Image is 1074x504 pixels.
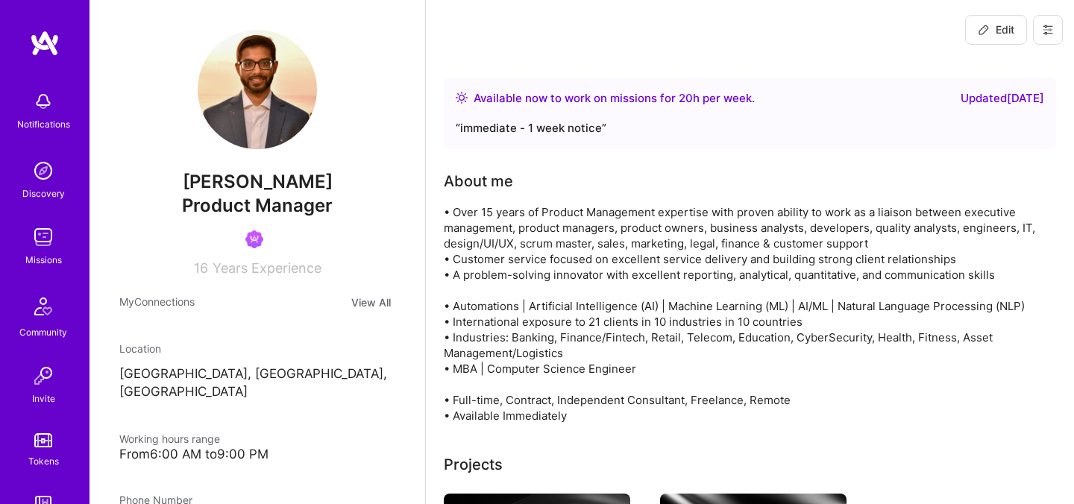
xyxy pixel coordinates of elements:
span: Working hours range [119,432,220,445]
p: [GEOGRAPHIC_DATA], [GEOGRAPHIC_DATA], [GEOGRAPHIC_DATA] [119,365,395,401]
div: Notifications [17,116,70,132]
div: Location [119,341,395,356]
span: [PERSON_NAME] [119,171,395,193]
img: bell [28,86,58,116]
div: • Over 15 years of Product Management expertise with proven ability to work as a liaison between ... [444,204,1040,423]
div: Updated [DATE] [961,89,1044,107]
span: Product Manager [182,195,333,216]
span: 16 [194,260,208,276]
div: Invite [32,391,55,406]
img: tokens [34,433,52,447]
div: Missions [25,252,62,268]
div: About me [444,170,513,192]
div: Tokens [28,453,59,469]
button: Edit [965,15,1027,45]
span: My Connections [119,294,195,311]
img: User Avatar [198,30,317,149]
div: Available now to work on missions for h per week . [474,89,755,107]
div: Community [19,324,67,340]
span: Edit [978,22,1014,37]
div: Projects [444,453,503,476]
img: logo [30,30,60,57]
div: “ immediate - 1 week notice ” [456,119,1044,137]
button: View All [347,294,395,311]
div: Discovery [22,186,65,201]
img: discovery [28,156,58,186]
span: Years Experience [213,260,321,276]
img: teamwork [28,222,58,252]
img: Invite [28,361,58,391]
img: Community [25,289,61,324]
div: From 6:00 AM to 9:00 PM [119,447,395,462]
img: Been on Mission [245,230,263,248]
span: 20 [679,91,693,105]
img: Availability [456,92,468,104]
